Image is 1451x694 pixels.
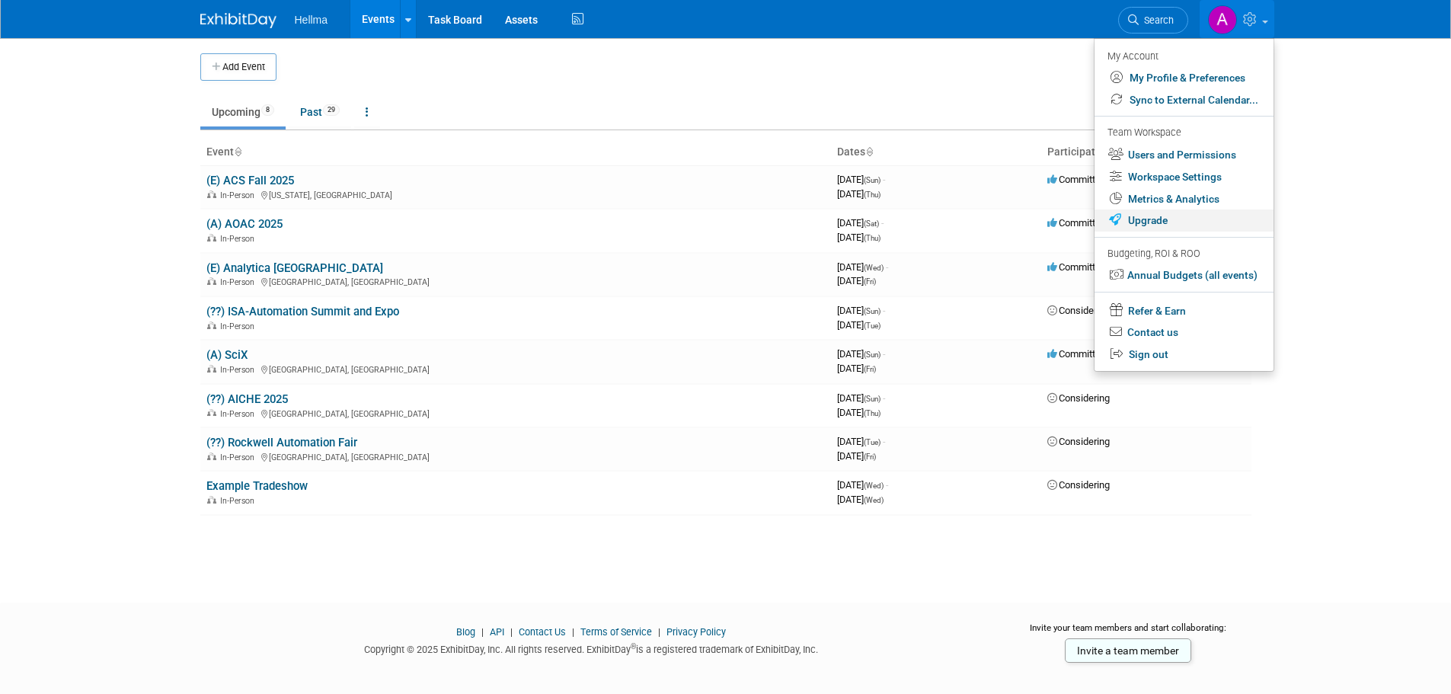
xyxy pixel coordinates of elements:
[206,275,825,287] div: [GEOGRAPHIC_DATA], [GEOGRAPHIC_DATA]
[206,305,399,318] a: (??) ISA-Automation Summit and Expo
[1107,246,1258,262] div: Budgeting, ROI & ROO
[220,321,259,331] span: In-Person
[207,496,216,504] img: In-Person Event
[837,232,881,243] span: [DATE]
[631,642,636,651] sup: ®
[886,479,888,491] span: -
[666,626,726,638] a: Privacy Policy
[507,626,516,638] span: |
[1041,139,1251,165] th: Participation
[837,275,876,286] span: [DATE]
[1047,479,1110,491] span: Considering
[261,104,274,116] span: 8
[200,139,831,165] th: Event
[837,188,881,200] span: [DATE]
[864,264,884,272] span: (Wed)
[864,219,879,228] span: (Sat)
[200,98,286,126] a: Upcoming8
[220,277,259,287] span: In-Person
[478,626,487,638] span: |
[1095,166,1274,188] a: Workspace Settings
[1095,188,1274,210] a: Metrics & Analytics
[490,626,504,638] a: API
[1139,14,1174,26] span: Search
[1107,46,1258,65] div: My Account
[207,190,216,198] img: In-Person Event
[864,481,884,490] span: (Wed)
[568,626,578,638] span: |
[206,188,825,200] div: [US_STATE], [GEOGRAPHIC_DATA]
[837,494,884,505] span: [DATE]
[206,436,357,449] a: (??) Rockwell Automation Fair
[837,450,876,462] span: [DATE]
[206,479,308,493] a: Example Tradeshow
[837,407,881,418] span: [DATE]
[837,392,885,404] span: [DATE]
[200,53,276,81] button: Add Event
[206,348,248,362] a: (A) SciX
[1047,348,1106,360] span: Committed
[519,626,566,638] a: Contact Us
[1095,67,1274,89] a: My Profile & Preferences
[864,409,881,417] span: (Thu)
[864,190,881,199] span: (Thu)
[1047,436,1110,447] span: Considering
[654,626,664,638] span: |
[207,277,216,285] img: In-Person Event
[864,350,881,359] span: (Sun)
[220,453,259,462] span: In-Person
[837,479,888,491] span: [DATE]
[580,626,652,638] a: Terms of Service
[883,392,885,404] span: -
[206,174,294,187] a: (E) ACS Fall 2025
[1047,217,1106,229] span: Committed
[864,453,876,461] span: (Fri)
[865,146,873,158] a: Sort by Start Date
[207,453,216,460] img: In-Person Event
[837,174,885,185] span: [DATE]
[1095,264,1274,286] a: Annual Budgets (all events)
[1065,638,1191,663] a: Invite a team member
[837,363,876,374] span: [DATE]
[1047,174,1106,185] span: Committed
[1047,305,1110,316] span: Considering
[200,639,983,657] div: Copyright © 2025 ExhibitDay, Inc. All rights reserved. ExhibitDay is a registered trademark of Ex...
[456,626,475,638] a: Blog
[864,277,876,286] span: (Fri)
[881,217,884,229] span: -
[323,104,340,116] span: 29
[289,98,351,126] a: Past29
[883,436,885,447] span: -
[864,307,881,315] span: (Sun)
[831,139,1041,165] th: Dates
[883,305,885,316] span: -
[234,146,241,158] a: Sort by Event Name
[206,450,825,462] div: [GEOGRAPHIC_DATA], [GEOGRAPHIC_DATA]
[207,321,216,329] img: In-Person Event
[1095,321,1274,344] a: Contact us
[864,176,881,184] span: (Sun)
[837,436,885,447] span: [DATE]
[1208,5,1237,34] img: Amanda Moreno
[1047,261,1106,273] span: Committed
[864,438,881,446] span: (Tue)
[1005,622,1251,644] div: Invite your team members and start collaborating:
[837,348,885,360] span: [DATE]
[220,365,259,375] span: In-Person
[295,14,328,26] span: Hellma
[1095,89,1274,111] a: Sync to External Calendar...
[1095,299,1274,322] a: Refer & Earn
[864,395,881,403] span: (Sun)
[206,363,825,375] div: [GEOGRAPHIC_DATA], [GEOGRAPHIC_DATA]
[206,261,383,275] a: (E) Analytica [GEOGRAPHIC_DATA]
[1095,344,1274,366] a: Sign out
[207,365,216,373] img: In-Person Event
[1118,7,1188,34] a: Search
[206,407,825,419] div: [GEOGRAPHIC_DATA], [GEOGRAPHIC_DATA]
[200,13,276,28] img: ExhibitDay
[220,409,259,419] span: In-Person
[864,234,881,242] span: (Thu)
[206,217,283,231] a: (A) AOAC 2025
[1107,125,1258,142] div: Team Workspace
[206,392,288,406] a: (??) AICHE 2025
